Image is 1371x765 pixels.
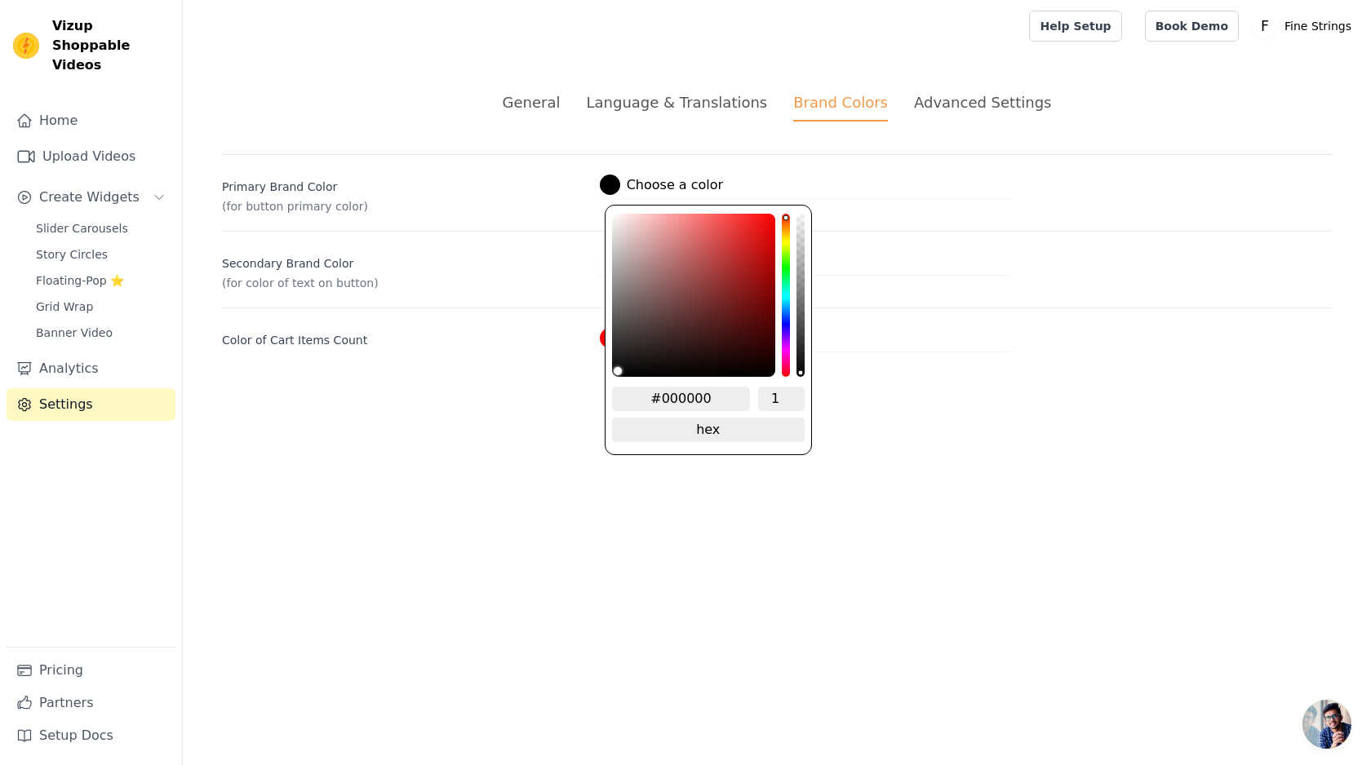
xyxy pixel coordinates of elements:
span: Grid Wrap [36,298,93,315]
button: Choose a color color picker [597,248,726,275]
label: Choose a color [600,251,723,272]
img: Vizup [13,33,39,59]
a: Analytics [7,352,175,385]
span: Banner Video [36,325,113,341]
a: Setup Docs [7,719,175,752]
p: Fine Strings [1278,11,1358,41]
button: Choose a color color picker [597,171,726,198]
a: Home [7,104,175,137]
button: F Fine Strings [1252,11,1358,41]
a: Settings [7,388,175,421]
span: Slider Carousels [36,220,128,237]
a: Floating-Pop ⭐ [26,269,175,292]
div: saturation channel [614,367,774,375]
div: brightness channel [614,215,622,375]
label: Choose a color [600,328,723,348]
a: Story Circles [26,243,175,266]
a: Book Demo [1145,11,1239,42]
input: alpha channel [758,387,805,411]
p: (for button primary color) [222,198,583,214]
span: Create Widgets [39,188,140,207]
label: Secondary Brand Color [222,249,583,272]
div: Language & Translations [586,91,767,113]
div: hue channel [782,214,790,377]
a: Upload Videos [7,140,175,173]
p: (for color of text on button) [222,275,583,291]
a: Open chat [1302,700,1351,749]
label: Color of Cart Items Count [222,325,583,348]
input: hex color [612,387,751,411]
label: Choose a color [600,175,723,195]
div: Advanced Settings [914,91,1051,113]
button: Choose a color color picker [597,325,726,352]
a: Slider Carousels [26,217,175,240]
a: Pricing [7,654,175,687]
a: Partners [7,687,175,719]
button: Create Widgets [7,181,175,214]
a: Banner Video [26,321,175,344]
div: color picker [605,205,812,455]
span: Vizup Shoppable Videos [52,16,169,75]
div: Brand Colors [793,91,888,122]
a: Grid Wrap [26,295,175,318]
div: alpha channel [796,214,805,377]
a: Help Setup [1029,11,1121,42]
div: General [503,91,561,113]
text: F [1261,18,1269,34]
span: Floating-Pop ⭐ [36,272,124,289]
label: Primary Brand Color [222,172,583,195]
span: Story Circles [36,246,108,263]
